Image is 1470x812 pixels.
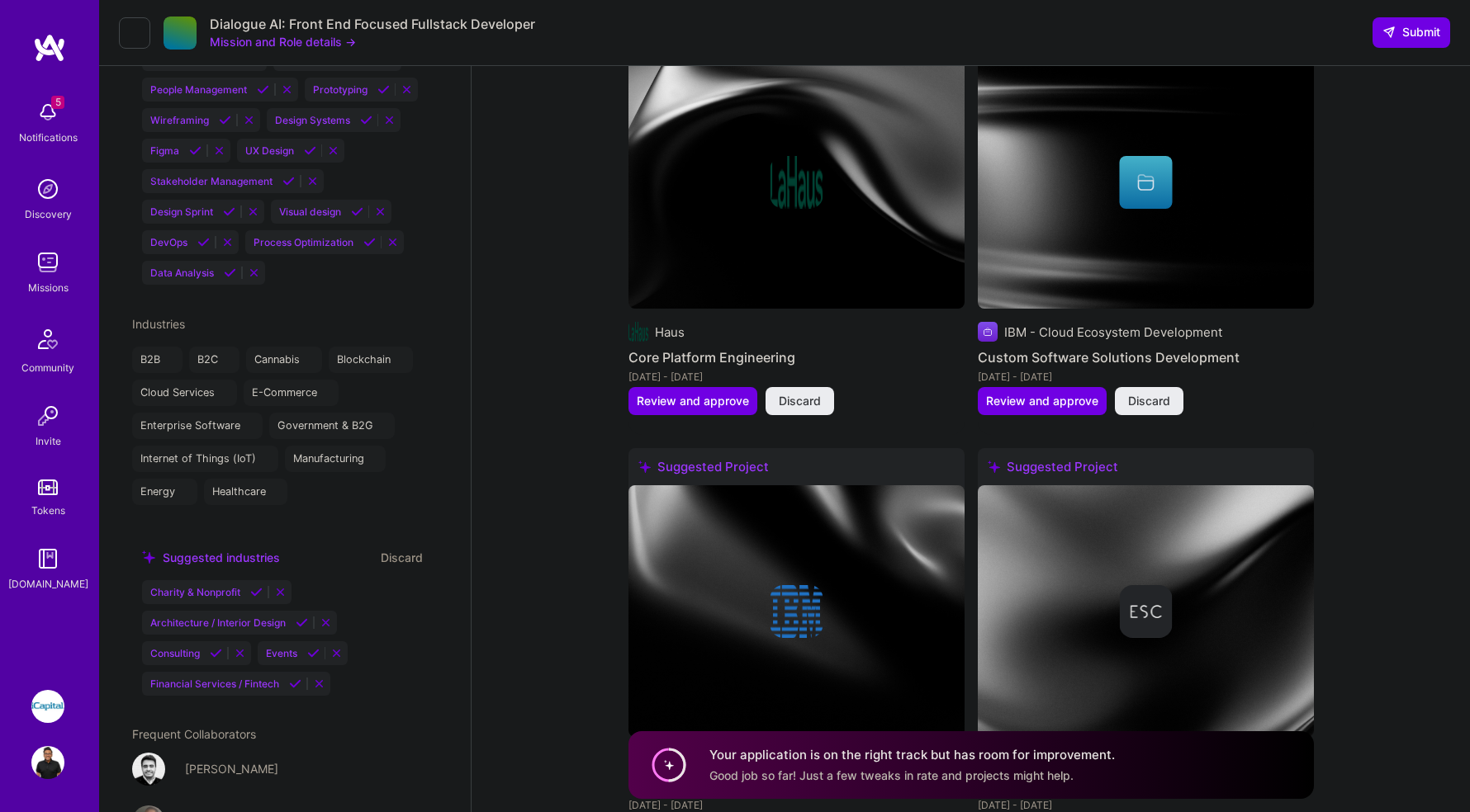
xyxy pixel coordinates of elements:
div: Suggested industries [142,549,280,566]
i: icon LeftArrowDark [128,26,141,40]
span: Frequent Collaborators [132,727,256,741]
div: Dialogue AI: Front End Focused Fullstack Developer [210,16,535,33]
i: icon SuggestedTeams [638,460,651,473]
span: Submit [1382,24,1440,40]
div: Haus [655,323,685,341]
span: Architecture / Interior Design [150,616,286,629]
span: Review and approve [986,393,1098,409]
span: Discard [1128,393,1170,409]
div: [DATE] - [DATE] [978,368,1314,385]
span: Financial Services / Fintech [150,677,279,690]
img: User Avatar [132,753,165,786]
i: Reject [313,677,325,690]
button: Review and approve [628,387,757,415]
div: Government & B2G [269,413,396,439]
i: Reject [281,83,293,96]
i: icon Close [381,423,387,429]
i: Accept [360,114,372,126]
div: Manufacturing [285,446,386,472]
i: icon Close [183,489,189,495]
i: Reject [247,205,259,218]
div: Community [21,359,74,376]
img: User Avatar [31,746,64,779]
div: Missions [28,279,69,296]
i: Accept [223,205,235,218]
span: Good job so far! Just a few tweaks in rate and projects might help. [709,768,1074,782]
i: Accept [257,83,269,96]
i: Reject [320,616,332,629]
span: Prototyping [313,83,367,96]
i: Accept [219,114,231,126]
button: Discard [766,387,834,415]
img: bell [31,96,64,129]
img: Company logo [770,585,823,638]
i: Accept [351,205,363,218]
div: B2B [132,347,183,373]
i: Reject [374,205,386,218]
img: iCapital: Building an Alternative Investment Marketplace [31,690,64,723]
div: Tokens [31,502,65,519]
i: Accept [377,83,390,96]
img: discovery [31,172,64,205]
i: Reject [213,144,225,157]
i: icon Close [325,389,331,396]
i: Reject [401,83,413,96]
img: guide book [31,542,64,575]
div: Notifications [19,129,78,146]
div: Healthcare [204,479,288,505]
span: Figma [150,144,179,157]
div: IBM - Cloud Ecosystem Development [1004,323,1222,341]
i: Accept [289,677,301,690]
i: icon Close [307,356,314,363]
i: Accept [189,144,202,157]
div: Internet of Things (IoT) [132,446,278,472]
span: Charity & Nonprofit [150,586,240,598]
div: B2C [189,347,240,373]
span: 5 [51,96,64,109]
i: Reject [221,236,234,248]
span: Industries [132,317,185,331]
i: Reject [386,236,399,248]
span: Process Optimization [254,236,353,248]
button: Discard [1115,387,1183,415]
span: People Management [150,83,247,96]
h4: Core Platform Engineering [628,347,965,368]
i: Accept [296,616,308,629]
img: Company logo [770,156,823,209]
i: icon Close [248,423,254,429]
i: Accept [304,144,316,157]
button: Mission and Role details → [210,33,356,50]
i: icon Close [273,489,280,495]
img: logo [33,33,66,63]
h4: Custom Software Solutions Development [978,347,1314,368]
i: icon Close [263,456,270,462]
i: icon Close [372,456,378,462]
span: Wireframing [150,114,209,126]
a: iCapital: Building an Alternative Investment Marketplace [27,690,69,723]
img: cover [978,485,1314,737]
img: Company logo [628,322,648,342]
div: Suggested Project [628,448,965,492]
button: Submit [1373,17,1450,47]
i: Reject [330,647,343,659]
i: Accept [210,647,222,659]
i: Accept [363,236,376,248]
img: Company logo [978,322,998,342]
i: Accept [282,175,295,187]
div: Cloud Services [132,380,237,406]
h4: Your application is on the right track but has room for improvement. [709,746,1115,763]
i: Accept [197,236,210,248]
i: Reject [383,114,396,126]
img: tokens [38,479,58,495]
div: Invite [36,432,61,450]
i: icon Close [225,356,232,363]
i: icon SuggestedTeams [988,460,1000,473]
button: Discard [376,548,428,567]
button: Review and approve [978,387,1107,415]
i: Accept [224,267,236,279]
i: icon Close [222,389,229,396]
a: User Avatar[PERSON_NAME] [132,753,438,786]
i: icon SuggestedTeams [142,550,156,564]
span: UX Design [245,144,294,157]
img: Company logo [1119,585,1172,638]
